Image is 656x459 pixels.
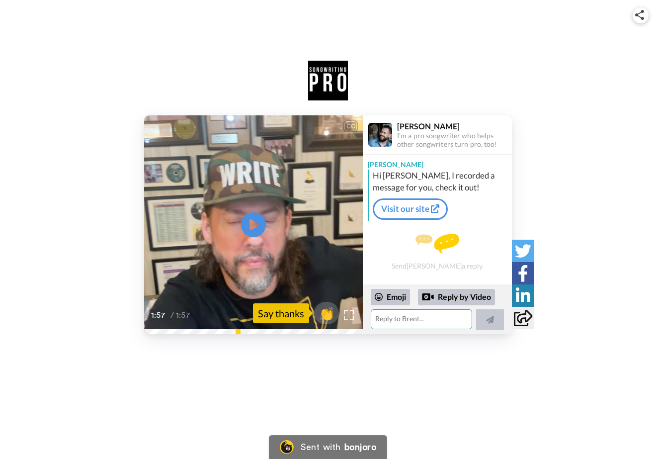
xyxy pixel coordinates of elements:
div: I'm a pro songwriter who helps other songwriters turn pro, too! [397,132,511,149]
span: 1:57 [176,309,193,321]
div: Reply by Video [418,289,495,306]
div: Send [PERSON_NAME] a reply. [363,225,512,280]
div: CC [344,121,357,131]
button: 👏 [314,302,339,324]
img: logo [308,61,348,100]
a: Visit our site [373,198,448,219]
img: Profile Image [368,123,392,147]
img: ic_share.svg [635,10,644,20]
span: 👏 [314,305,339,321]
div: [PERSON_NAME] [363,155,512,170]
div: Emoji [371,289,410,305]
img: message.svg [415,234,459,254]
span: 1:57 [151,309,168,321]
span: / [170,309,174,321]
div: Hi [PERSON_NAME], I recorded a message for you, check it out! [373,170,509,193]
img: Full screen [344,310,354,320]
div: [PERSON_NAME] [397,121,511,131]
div: Reply by Video [422,291,434,303]
div: Say thanks [253,303,309,323]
